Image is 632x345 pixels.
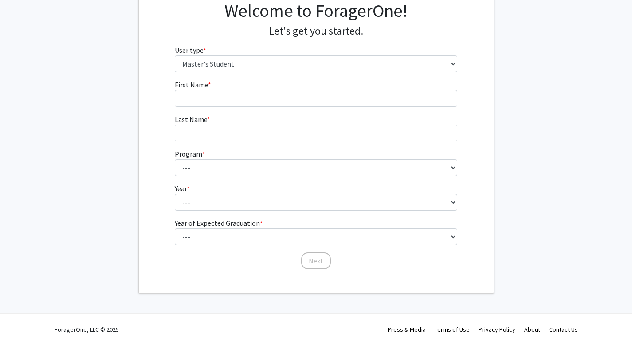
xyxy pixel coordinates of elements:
a: Privacy Policy [479,325,515,333]
label: Year of Expected Graduation [175,218,263,228]
iframe: Chat [7,305,38,338]
label: Program [175,149,205,159]
span: Last Name [175,115,207,124]
a: Contact Us [549,325,578,333]
span: First Name [175,80,208,89]
label: Year [175,183,190,194]
label: User type [175,45,206,55]
a: Press & Media [388,325,426,333]
a: Terms of Use [435,325,470,333]
a: About [524,325,540,333]
h4: Let's get you started. [175,25,457,38]
div: ForagerOne, LLC © 2025 [55,314,119,345]
button: Next [301,252,331,269]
